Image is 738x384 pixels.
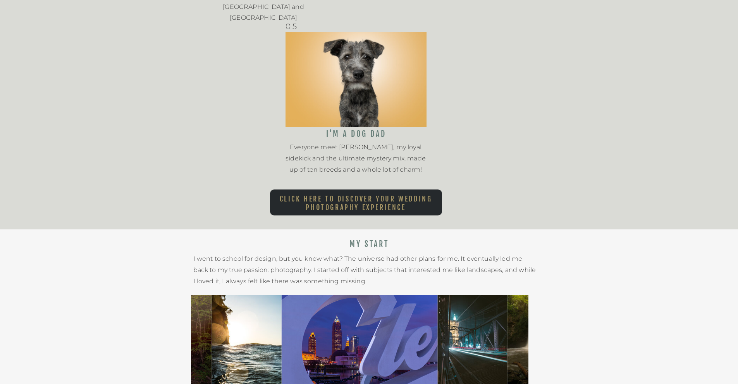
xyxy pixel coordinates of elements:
h3: I'm A DOG DAD [286,129,427,142]
h3: MY Start [137,239,602,252]
p: Everyone meet [PERSON_NAME], my loyal sidekick and the ultimate mystery mix, made up of ten breed... [285,142,427,176]
nav: Click here to Discover Your Wedding Photography Experience [270,195,442,208]
p: 05 [286,21,301,33]
a: Click here to Discover Your WeddingPhotography Experience [270,195,442,208]
p: I went to school for design, but you know what? The universe had other plans for me. It eventuall... [193,253,538,287]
